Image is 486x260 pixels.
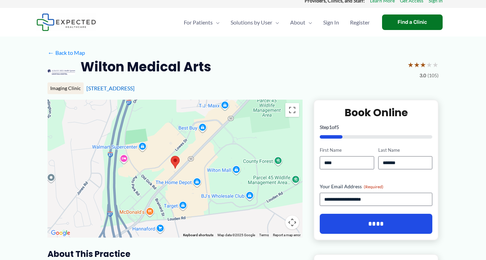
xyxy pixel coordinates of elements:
span: (Required) [364,184,383,189]
a: Register [345,10,375,34]
span: ★ [432,58,439,71]
a: For PatientsMenu Toggle [178,10,225,34]
label: Your Email Address [320,183,432,190]
span: ★ [408,58,414,71]
span: 1 [329,124,332,130]
span: 5 [336,124,339,130]
a: Report a map error [273,233,300,237]
h2: Book Online [320,106,432,119]
button: Toggle fullscreen view [285,103,299,117]
span: Menu Toggle [305,10,312,34]
span: 3.0 [420,71,426,80]
span: Menu Toggle [272,10,279,34]
a: Solutions by UserMenu Toggle [225,10,285,34]
span: Map data ©2025 Google [218,233,255,237]
a: Terms [259,233,269,237]
a: AboutMenu Toggle [285,10,318,34]
label: Last Name [378,147,432,153]
div: Imaging Clinic [47,82,84,94]
span: Register [350,10,370,34]
h3: About this practice [47,249,303,259]
span: Menu Toggle [213,10,220,34]
span: Sign In [323,10,339,34]
a: [STREET_ADDRESS] [86,85,135,91]
a: Find a Clinic [382,14,443,30]
span: Solutions by User [231,10,272,34]
button: Map camera controls [285,216,299,229]
span: (105) [427,71,439,80]
span: For Patients [184,10,213,34]
label: First Name [320,147,374,153]
span: About [290,10,305,34]
span: ★ [420,58,426,71]
h2: Wilton Medical Arts [81,58,211,75]
button: Keyboard shortcuts [183,233,213,238]
span: ★ [426,58,432,71]
span: ← [47,49,54,56]
p: Step of [320,125,432,130]
img: Expected Healthcare Logo - side, dark font, small [36,13,96,31]
img: Google [49,229,72,238]
nav: Primary Site Navigation [178,10,375,34]
a: Open this area in Google Maps (opens a new window) [49,229,72,238]
span: ★ [414,58,420,71]
a: ←Back to Map [47,48,85,58]
a: Sign In [318,10,345,34]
